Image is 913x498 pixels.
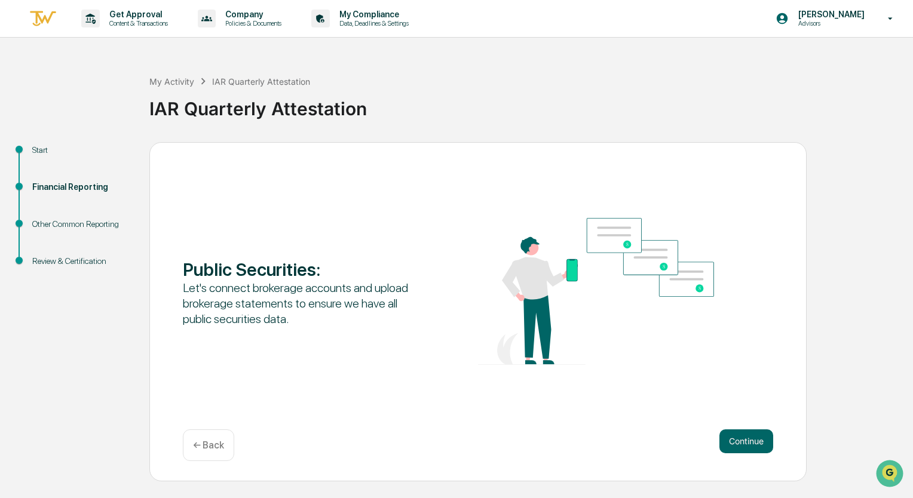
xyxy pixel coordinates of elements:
div: Start new chat [41,91,196,103]
p: How can we help? [12,25,217,44]
span: Attestations [99,150,148,162]
p: Policies & Documents [216,19,287,27]
div: 🖐️ [12,152,22,161]
div: Other Common Reporting [32,218,130,230]
p: Get Approval [100,10,174,19]
p: My Compliance [330,10,415,19]
img: Public Securities [478,218,714,365]
span: Data Lookup [24,173,75,185]
p: Content & Transactions [100,19,174,27]
div: 🔎 [12,174,22,184]
span: Pylon [119,202,145,211]
div: IAR Quarterly Attestation [149,88,907,119]
div: Financial Reporting [32,181,130,193]
img: logo [29,9,57,29]
img: 1746055101610-c473b297-6a78-478c-a979-82029cc54cd1 [12,91,33,113]
div: 🗄️ [87,152,96,161]
p: ← Back [193,439,224,451]
span: Preclearance [24,150,77,162]
div: My Activity [149,76,194,87]
a: 🗄️Attestations [82,146,153,167]
a: 🔎Data Lookup [7,168,80,190]
p: Company [216,10,287,19]
iframe: Open customer support [875,459,907,491]
div: Review & Certification [32,255,130,268]
a: Powered byPylon [84,202,145,211]
p: Advisors [789,19,871,27]
button: Continue [719,429,773,453]
div: Public Securities : [183,259,419,280]
div: Start [32,144,130,156]
div: IAR Quarterly Attestation [212,76,310,87]
button: Start new chat [203,95,217,109]
a: 🖐️Preclearance [7,146,82,167]
p: [PERSON_NAME] [789,10,871,19]
p: Data, Deadlines & Settings [330,19,415,27]
div: We're available if you need us! [41,103,151,113]
div: Let's connect brokerage accounts and upload brokerage statements to ensure we have all public sec... [183,280,419,327]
